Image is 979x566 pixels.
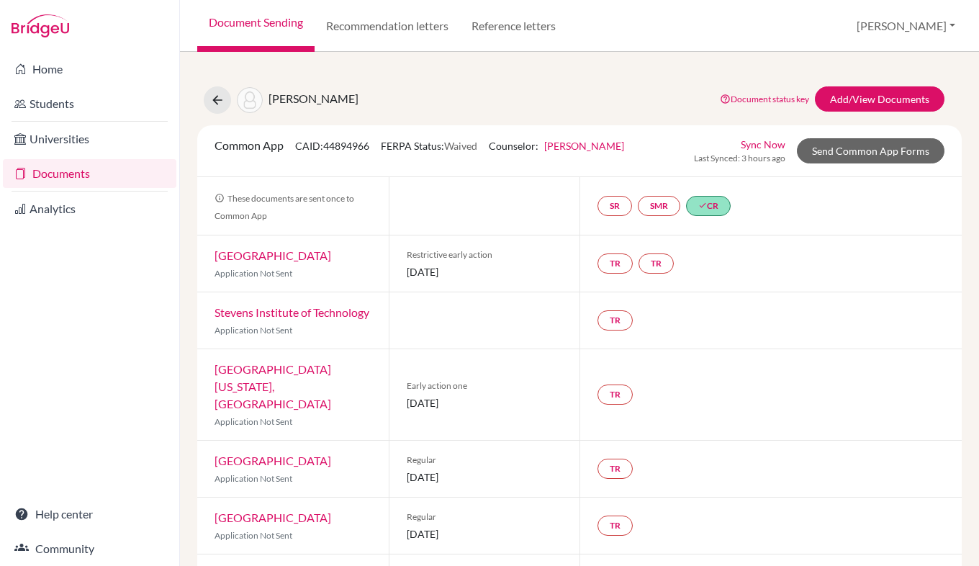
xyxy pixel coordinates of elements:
[489,140,624,152] span: Counselor:
[269,91,358,105] span: [PERSON_NAME]
[407,526,563,542] span: [DATE]
[407,248,563,261] span: Restrictive early action
[407,264,563,279] span: [DATE]
[741,137,785,152] a: Sync Now
[3,500,176,529] a: Help center
[381,140,477,152] span: FERPA Status:
[3,89,176,118] a: Students
[686,196,731,216] a: doneCR
[694,152,785,165] span: Last Synced: 3 hours ago
[444,140,477,152] span: Waived
[597,385,633,405] a: TR
[3,125,176,153] a: Universities
[215,248,331,262] a: [GEOGRAPHIC_DATA]
[215,511,331,524] a: [GEOGRAPHIC_DATA]
[797,138,944,163] a: Send Common App Forms
[407,454,563,467] span: Regular
[3,534,176,563] a: Community
[215,305,369,319] a: Stevens Institute of Technology
[3,55,176,84] a: Home
[407,379,563,392] span: Early action one
[215,268,292,279] span: Application Not Sent
[597,310,633,331] a: TR
[12,14,69,37] img: Bridge-U
[597,196,632,216] a: SR
[597,253,633,274] a: TR
[850,12,962,40] button: [PERSON_NAME]
[597,459,633,479] a: TR
[215,416,292,427] span: Application Not Sent
[407,470,563,485] span: [DATE]
[215,193,354,221] span: These documents are sent once to Common App
[407,395,563,410] span: [DATE]
[639,253,674,274] a: TR
[597,516,633,536] a: TR
[3,194,176,223] a: Analytics
[407,511,563,524] span: Regular
[815,86,944,112] a: Add/View Documents
[215,325,292,336] span: Application Not Sent
[215,473,292,484] span: Application Not Sent
[215,530,292,541] span: Application Not Sent
[698,201,707,210] i: done
[215,138,284,152] span: Common App
[295,140,369,152] span: CAID: 44894966
[720,94,809,104] a: Document status key
[215,362,331,410] a: [GEOGRAPHIC_DATA][US_STATE], [GEOGRAPHIC_DATA]
[544,140,624,152] a: [PERSON_NAME]
[215,454,331,467] a: [GEOGRAPHIC_DATA]
[638,196,680,216] a: SMR
[3,159,176,188] a: Documents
